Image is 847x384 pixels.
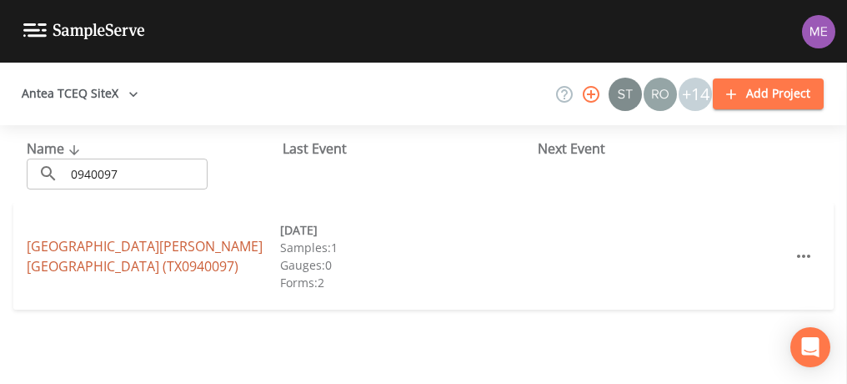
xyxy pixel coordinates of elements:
[790,327,830,367] div: Open Intercom Messenger
[608,78,643,111] div: Stan Porter
[27,237,263,275] a: [GEOGRAPHIC_DATA][PERSON_NAME] [GEOGRAPHIC_DATA] (TX0940097)
[280,239,534,256] div: Samples: 1
[65,159,208,189] input: Search Projects
[679,78,712,111] div: +14
[609,78,642,111] img: c0670e89e469b6405363224a5fca805c
[15,78,145,109] button: Antea TCEQ SiteX
[23,23,145,39] img: logo
[802,15,835,48] img: d4d65db7c401dd99d63b7ad86343d265
[280,274,534,291] div: Forms: 2
[713,78,824,109] button: Add Project
[280,256,534,274] div: Gauges: 0
[644,78,677,111] img: 7e5c62b91fde3b9fc00588adc1700c9a
[280,221,534,239] div: [DATE]
[643,78,678,111] div: Rodolfo Ramirez
[27,139,84,158] span: Name
[283,139,539,159] div: Last Event
[538,139,794,159] div: Next Event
